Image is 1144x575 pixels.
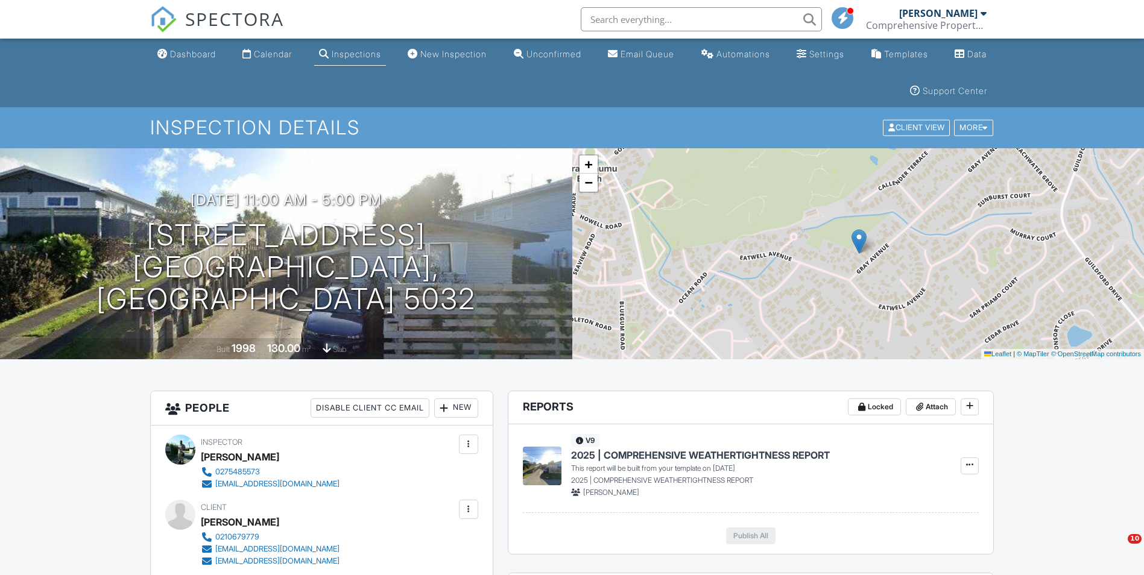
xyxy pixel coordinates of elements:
[509,43,586,66] a: Unconfirmed
[201,503,227,512] span: Client
[215,556,340,566] div: [EMAIL_ADDRESS][DOMAIN_NAME]
[1051,350,1141,357] a: © OpenStreetMap contributors
[434,398,478,418] div: New
[884,49,928,59] div: Templates
[191,192,382,208] h3: [DATE] 11:00 am - 5:00 pm
[1103,534,1132,563] iframe: Intercom live chat
[201,555,340,567] a: [EMAIL_ADDRESS][DOMAIN_NAME]
[19,219,553,315] h1: [STREET_ADDRESS] [GEOGRAPHIC_DATA], [GEOGRAPHIC_DATA] 5032
[581,7,822,31] input: Search everything...
[201,531,340,543] a: 0210679779
[923,86,987,96] div: Support Center
[215,479,340,489] div: [EMAIL_ADDRESS][DOMAIN_NAME]
[150,6,177,33] img: The Best Home Inspection Software - Spectora
[151,391,493,426] h3: People
[185,6,284,31] span: SPECTORA
[1017,350,1049,357] a: © MapTiler
[201,513,279,531] div: [PERSON_NAME]
[580,156,598,174] a: Zoom in
[311,398,429,418] div: Disable Client CC Email
[232,342,256,354] div: 1998
[238,43,297,66] a: Calendar
[1128,534,1142,544] span: 10
[254,49,292,59] div: Calendar
[201,438,242,447] span: Inspector
[170,49,216,59] div: Dashboard
[697,43,775,66] a: Automations (Basic)
[333,345,346,354] span: slab
[580,174,598,192] a: Zoom out
[201,466,340,478] a: 0275485573
[201,448,279,466] div: [PERSON_NAME]
[950,43,991,66] a: Data
[150,16,284,42] a: SPECTORA
[150,117,994,138] h1: Inspection Details
[215,544,340,554] div: [EMAIL_ADDRESS][DOMAIN_NAME]
[792,43,849,66] a: Settings
[621,49,674,59] div: Email Queue
[899,7,978,19] div: [PERSON_NAME]
[866,19,987,31] div: Comprehensive Property Reports
[201,478,340,490] a: [EMAIL_ADDRESS][DOMAIN_NAME]
[882,122,953,131] a: Client View
[302,345,311,354] span: m²
[153,43,221,66] a: Dashboard
[215,532,259,542] div: 0210679779
[905,80,992,102] a: Support Center
[215,467,260,477] div: 0275485573
[603,43,679,66] a: Email Queue
[267,342,300,354] div: 130.00
[314,43,386,66] a: Inspections
[984,350,1011,357] a: Leaflet
[216,345,230,354] span: Built
[420,49,487,59] div: New Inspection
[954,120,993,136] div: More
[584,175,592,190] span: −
[967,49,987,59] div: Data
[332,49,381,59] div: Inspections
[584,157,592,172] span: +
[403,43,491,66] a: New Inspection
[201,543,340,555] a: [EMAIL_ADDRESS][DOMAIN_NAME]
[526,49,581,59] div: Unconfirmed
[867,43,933,66] a: Templates
[716,49,770,59] div: Automations
[852,229,867,254] img: Marker
[809,49,844,59] div: Settings
[1013,350,1015,357] span: |
[883,120,950,136] div: Client View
